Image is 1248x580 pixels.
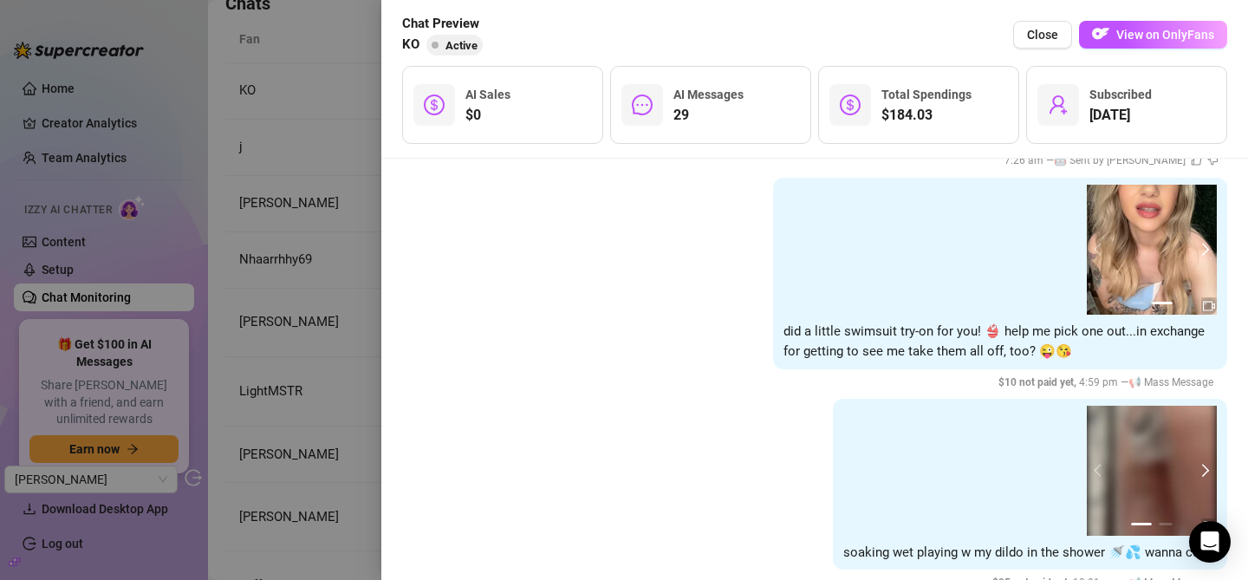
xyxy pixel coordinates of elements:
[1189,521,1231,563] div: Open Intercom Messenger
[1094,243,1108,257] button: prev
[1191,154,1202,166] span: like
[1131,302,1145,304] button: 1
[998,376,1079,388] span: $ 10 not paid yet ,
[1128,376,1213,388] span: 📢 Mass Message
[465,88,510,101] span: AI Sales
[783,323,1205,360] span: did a little swimsuit try-on for you! 👙 help me pick one out...in exchange for getting to see me ...
[1196,464,1210,478] button: next
[881,88,972,101] span: Total Spendings
[1079,21,1227,49] button: OFView on OnlyFans
[1087,185,1217,315] img: media
[402,14,490,35] span: Chat Preview
[673,88,744,101] span: AI Messages
[1116,28,1214,42] span: View on OnlyFans
[998,376,1219,388] span: 4:59 pm —
[1027,28,1058,42] span: Close
[840,94,861,115] span: dollar
[1159,523,1173,525] button: 2
[424,94,445,115] span: dollar
[632,94,653,115] span: message
[1203,300,1215,312] span: video-camera
[1089,88,1152,101] span: Subscribed
[1004,154,1219,166] span: 7:26 am —
[402,35,419,55] span: KO
[465,105,510,126] span: $0
[1087,406,1217,536] img: media
[445,39,478,52] span: Active
[1089,105,1152,126] span: [DATE]
[881,105,972,126] span: $184.03
[1196,243,1210,257] button: next
[673,105,744,126] span: 29
[1094,464,1108,478] button: prev
[843,544,1217,560] span: soaking wet playing w my dildo in the shower 🚿💦 wanna cum?
[1207,154,1219,166] span: dislike
[1054,154,1186,166] span: 🤖 Sent by [PERSON_NAME]
[1013,21,1072,49] button: Close
[1048,94,1069,115] span: user-add
[1092,25,1109,42] img: OF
